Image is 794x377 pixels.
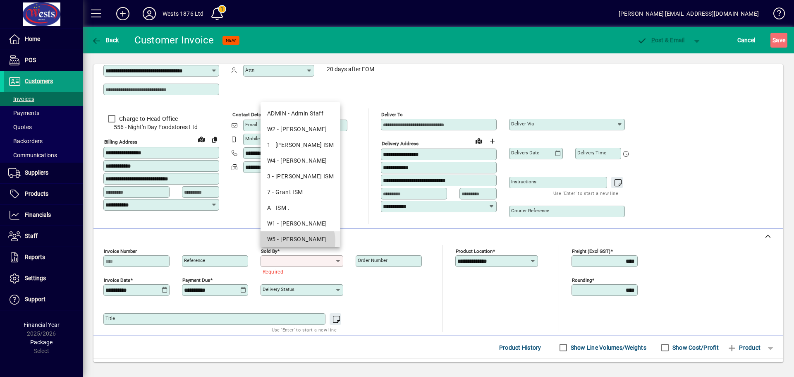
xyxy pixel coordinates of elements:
[381,112,403,118] mat-label: Deliver To
[496,340,545,355] button: Product History
[267,141,334,149] div: 1 - [PERSON_NAME] ISM
[261,216,340,231] mat-option: W1 - Judy
[25,57,36,63] span: POS
[261,248,277,254] mat-label: Sold by
[25,169,48,176] span: Suppliers
[136,6,163,21] button: Profile
[577,150,606,156] mat-label: Delivery time
[25,296,45,303] span: Support
[456,248,493,254] mat-label: Product location
[267,219,334,228] div: W1 - [PERSON_NAME]
[511,208,549,214] mat-label: Courier Reference
[619,7,759,20] div: [PERSON_NAME] [EMAIL_ADDRESS][DOMAIN_NAME]
[30,339,53,346] span: Package
[134,34,214,47] div: Customer Invoice
[103,123,219,132] span: 556 - Night'n Day Foodstores Ltd
[8,96,34,102] span: Invoices
[572,277,592,283] mat-label: Rounding
[163,7,203,20] div: Wests 1876 Ltd
[184,257,205,263] mat-label: Reference
[485,134,499,148] button: Choose address
[4,247,83,268] a: Reports
[267,109,334,118] div: ADMIN - Admin Staff
[267,172,334,181] div: 3 - [PERSON_NAME] ISM
[737,34,756,47] span: Cancel
[25,36,40,42] span: Home
[770,33,787,48] button: Save
[195,132,208,146] a: View on map
[8,138,43,144] span: Backorders
[327,66,374,73] span: 20 days after EOM
[358,257,387,263] mat-label: Order number
[4,163,83,183] a: Suppliers
[25,275,46,281] span: Settings
[569,343,646,352] label: Show Line Volumes/Weights
[182,277,210,283] mat-label: Payment due
[261,153,340,168] mat-option: W4 - Craig
[25,78,53,84] span: Customers
[261,121,340,137] mat-option: W2 - Angela
[104,277,130,283] mat-label: Invoice date
[772,34,785,47] span: ave
[208,133,221,146] button: Copy to Delivery address
[104,248,137,254] mat-label: Invoice number
[4,50,83,71] a: POS
[267,188,334,197] div: 7 - Grant ISM
[245,136,260,142] mat-label: Mobile
[226,38,236,43] span: NEW
[767,2,784,29] a: Knowledge Base
[267,125,334,134] div: W2 - [PERSON_NAME]
[89,33,121,48] button: Back
[261,137,340,153] mat-option: 1 - Carol ISM
[4,106,83,120] a: Payments
[4,92,83,106] a: Invoices
[511,150,539,156] mat-label: Delivery date
[637,37,685,43] span: ost & Email
[633,33,689,48] button: Post & Email
[671,343,719,352] label: Show Cost/Profit
[4,226,83,247] a: Staff
[110,6,136,21] button: Add
[261,200,340,216] mat-option: A - ISM .
[727,341,761,354] span: Product
[261,106,340,121] mat-option: ADMIN - Admin Staff
[25,211,51,218] span: Financials
[267,235,334,244] div: W5 - [PERSON_NAME]
[651,37,655,43] span: P
[4,289,83,310] a: Support
[263,267,337,276] mat-error: Required
[735,33,758,48] button: Cancel
[91,37,119,43] span: Back
[4,148,83,162] a: Communications
[4,120,83,134] a: Quotes
[8,124,32,130] span: Quotes
[499,341,541,354] span: Product History
[83,33,128,48] app-page-header-button: Back
[117,115,178,123] label: Charge to Head Office
[261,184,340,200] mat-option: 7 - Grant ISM
[553,188,618,198] mat-hint: Use 'Enter' to start a new line
[245,67,254,73] mat-label: Attn
[24,322,60,328] span: Financial Year
[472,134,485,147] a: View on map
[25,190,48,197] span: Products
[267,204,334,212] div: A - ISM .
[723,340,765,355] button: Product
[772,37,776,43] span: S
[267,156,334,165] div: W4 - [PERSON_NAME]
[261,231,340,247] mat-option: W5 - Kate
[263,286,294,292] mat-label: Delivery status
[25,233,38,239] span: Staff
[8,110,39,116] span: Payments
[245,122,257,127] mat-label: Email
[572,248,610,254] mat-label: Freight (excl GST)
[511,179,536,185] mat-label: Instructions
[4,184,83,204] a: Products
[4,205,83,226] a: Financials
[4,268,83,289] a: Settings
[511,121,534,127] mat-label: Deliver via
[4,134,83,148] a: Backorders
[261,168,340,184] mat-option: 3 - David ISM
[8,152,57,158] span: Communications
[272,325,337,334] mat-hint: Use 'Enter' to start a new line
